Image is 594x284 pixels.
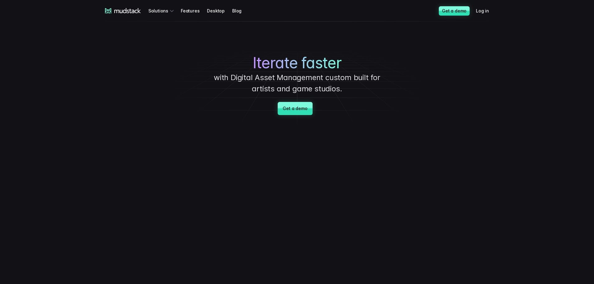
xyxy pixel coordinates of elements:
a: Blog [232,5,249,17]
a: Log in [476,5,496,17]
span: Iterate faster [253,54,342,72]
a: Get a demo [278,102,312,115]
p: with Digital Asset Management custom built for artists and game studios. [204,72,390,94]
a: Desktop [207,5,232,17]
a: Features [181,5,207,17]
a: Get a demo [439,6,470,16]
div: Solutions [148,5,176,17]
a: mudstack logo [105,8,141,14]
